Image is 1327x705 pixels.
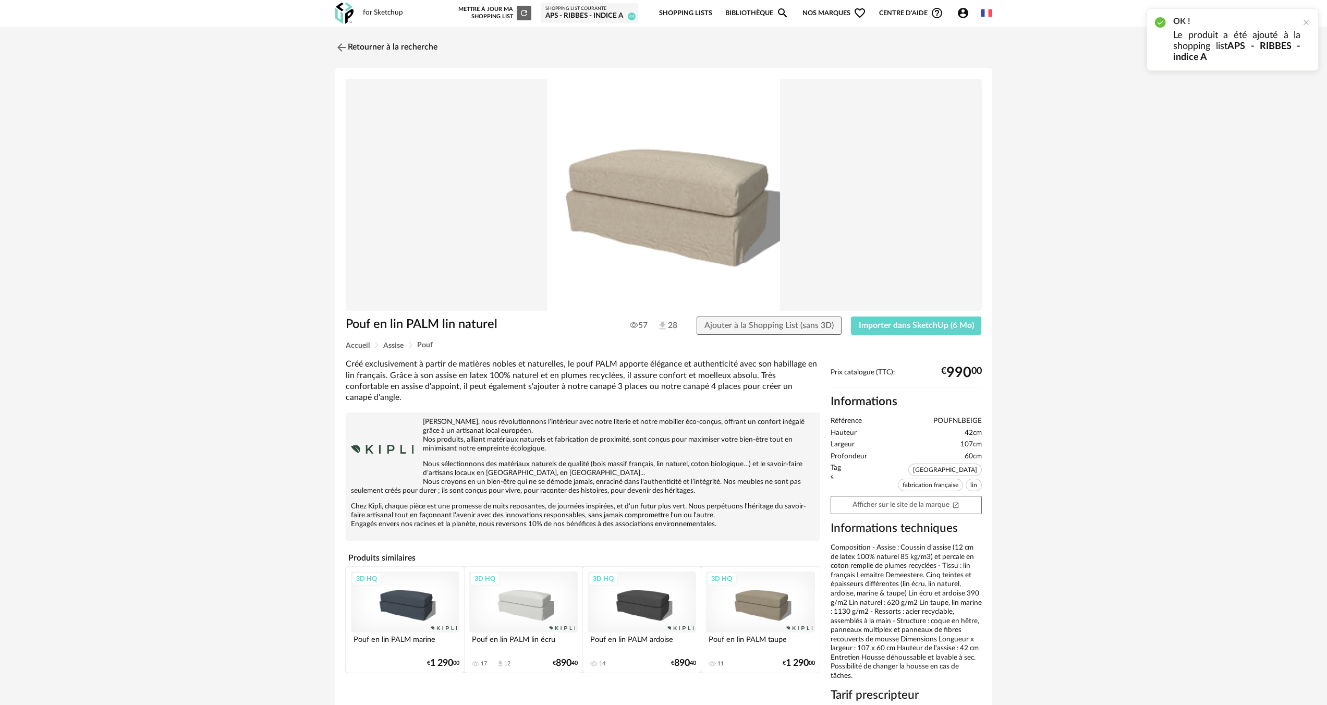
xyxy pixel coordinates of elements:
[831,496,982,514] a: Afficher sur le site de la marqueOpen In New icon
[831,543,982,680] div: Composition - Assise : Coussin d'assise (12 cm de latex 100% naturel 85 kg/m3) et percale en coto...
[346,567,464,673] a: 3D HQ Pouf en lin PALM marine €1 29000
[776,7,789,19] span: Magnify icon
[931,7,943,19] span: Help Circle Outline icon
[363,8,403,18] div: for Sketchup
[519,10,529,16] span: Refresh icon
[908,464,982,476] span: [GEOGRAPHIC_DATA]
[717,660,724,667] div: 11
[545,11,634,21] div: APS - RIBBES - indice A
[335,3,354,24] img: OXP
[346,550,820,566] h4: Produits similaires
[831,688,982,703] h3: Tarif prescripteur
[346,342,370,349] span: Accueil
[831,394,982,409] h2: Informations
[556,660,571,667] span: 890
[351,633,459,653] div: Pouf en lin PALM marine
[671,660,696,667] div: € 40
[831,464,842,493] span: Tags
[630,320,648,331] span: 57
[786,660,809,667] span: 1 290
[346,317,605,333] h1: Pouf en lin PALM lin naturel
[851,317,982,335] button: Importer dans SketchUp (6 Mo)
[481,660,487,667] div: 17
[1173,16,1300,27] h2: OK !
[659,1,712,26] a: Shopping Lists
[470,572,500,586] div: 3D HQ
[933,417,982,426] span: POUFNLBEIGE
[346,342,982,349] div: Breadcrumb
[697,317,842,335] button: Ajouter à la Shopping List (sans 3D)
[383,342,404,349] span: Assise
[898,479,963,491] span: fabrication française
[657,320,677,332] span: 28
[960,440,982,449] span: 107cm
[657,320,668,331] img: Téléchargements
[335,41,348,54] img: svg+xml;base64,PHN2ZyB3aWR0aD0iMjQiIGhlaWdodD0iMjQiIHZpZXdCb3g9IjAgMCAyNCAyNCIgZmlsbD0ibm9uZSIgeG...
[1173,30,1300,63] p: Le produit a été ajouté à la shopping list
[417,342,433,349] span: Pouf
[854,7,866,19] span: Heart Outline icon
[504,660,510,667] div: 12
[599,660,605,667] div: 14
[545,6,634,21] a: Shopping List courante APS - RIBBES - indice A 44
[465,567,582,673] a: 3D HQ Pouf en lin PALM lin écru 17 Download icon 12 €89040
[725,1,789,26] a: BibliothèqueMagnify icon
[831,417,862,426] span: Référence
[831,429,857,438] span: Hauteur
[335,36,437,59] a: Retourner à la recherche
[706,633,814,653] div: Pouf en lin PALM taupe
[701,567,819,673] a: 3D HQ Pouf en lin PALM taupe 11 €1 29000
[583,567,701,673] a: 3D HQ Pouf en lin PALM ardoise 14 €89040
[981,7,992,19] img: fr
[496,660,504,667] span: Download icon
[831,521,982,536] h3: Informations techniques
[704,321,834,330] span: Ajouter à la Shopping List (sans 3D)
[351,418,413,480] img: brand logo
[545,6,634,12] div: Shopping List courante
[351,572,382,586] div: 3D HQ
[859,321,974,330] span: Importer dans SketchUp (6 Mo)
[674,660,690,667] span: 890
[831,368,982,387] div: Prix catalogue (TTC):
[946,369,971,377] span: 990
[346,359,820,403] div: Créé exclusivement à partir de matières nobles et naturelles, le pouf PALM apporte élégance et au...
[802,1,866,26] span: Nos marques
[1173,42,1300,62] b: APS - RIBBES - indice A
[346,79,982,311] img: Product pack shot
[427,660,459,667] div: € 00
[351,418,815,453] p: [PERSON_NAME], nous révolutionnons l’intérieur avec notre literie et notre mobilier éco-conçus, o...
[957,7,974,19] span: Account Circle icon
[966,479,982,491] span: lin
[965,429,982,438] span: 42cm
[831,440,855,449] span: Largeur
[941,369,982,377] div: € 00
[553,660,578,667] div: € 40
[351,460,815,495] p: Nous sélectionnons des matériaux naturels de qualité (bois massif français, lin naturel, coton bi...
[707,572,737,586] div: 3D HQ
[588,572,618,586] div: 3D HQ
[879,7,943,19] span: Centre d'aideHelp Circle Outline icon
[965,452,982,461] span: 60cm
[469,633,578,653] div: Pouf en lin PALM lin écru
[957,7,969,19] span: Account Circle icon
[831,452,867,461] span: Profondeur
[588,633,696,653] div: Pouf en lin PALM ardoise
[430,660,453,667] span: 1 290
[456,6,531,20] div: Mettre à jour ma Shopping List
[628,13,636,20] span: 44
[783,660,815,667] div: € 00
[351,502,815,529] p: Chez Kipli, chaque pièce est une promesse de nuits reposantes, de journées inspirées, et d'un fut...
[952,501,959,508] span: Open In New icon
